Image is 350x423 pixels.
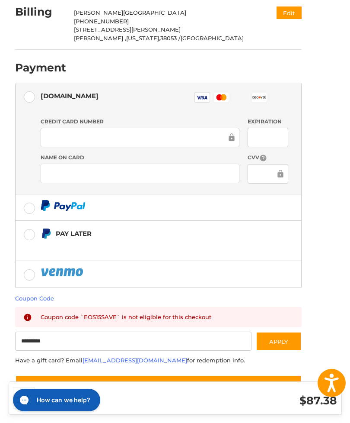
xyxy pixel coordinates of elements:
a: [EMAIL_ADDRESS][DOMAIN_NAME] [83,357,187,364]
img: Pay Later icon [41,228,51,239]
iframe: PayPal Message 1 [41,242,221,250]
h3: $87.38 [190,394,337,407]
span: [PERSON_NAME] , [74,35,126,42]
span: [GEOGRAPHIC_DATA] [123,9,186,16]
span: [PERSON_NAME] [74,9,123,16]
div: Coupon code `EOS15SAVE` is not eligible for this checkout [41,313,293,322]
a: Coupon Code [15,295,54,302]
span: [US_STATE], [126,35,160,42]
img: PayPal icon [41,200,86,211]
input: Gift Certificate or Coupon Code [15,332,252,351]
h2: Billing [15,5,66,19]
span: [STREET_ADDRESS][PERSON_NAME] [74,26,181,33]
button: Apply [256,332,302,351]
img: PayPal icon [41,267,85,278]
h2: Payment [15,61,66,74]
span: [PHONE_NUMBER] [74,18,129,25]
label: Credit Card Number [41,118,239,126]
h3: 2 Items [43,392,190,402]
label: Name on Card [41,154,239,161]
button: Edit [277,6,302,19]
span: [GEOGRAPHIC_DATA] [181,35,244,42]
div: Have a gift card? Email for redemption info. [15,356,302,365]
div: Pay Later [56,226,221,241]
label: Expiration [248,118,288,126]
label: CVV [248,154,288,162]
span: 38053 / [160,35,181,42]
iframe: Gorgias live chat messenger [9,386,103,414]
div: [DOMAIN_NAME] [41,89,99,103]
button: Place Order [15,375,302,400]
